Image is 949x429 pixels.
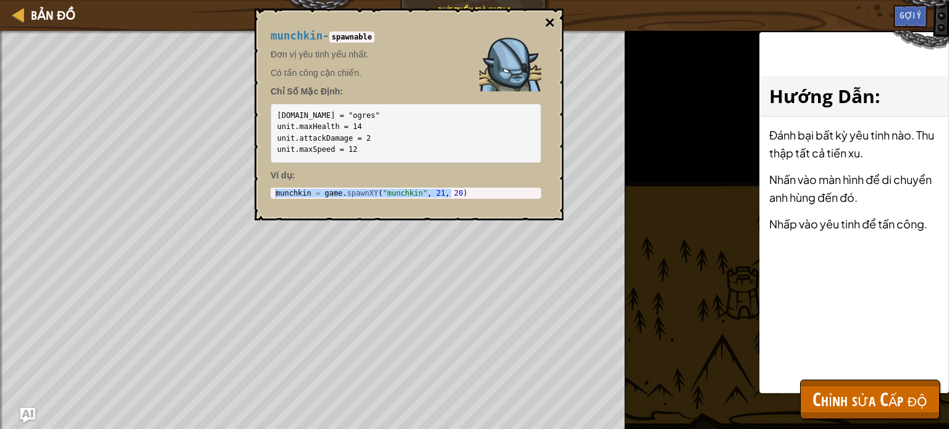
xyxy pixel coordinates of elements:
p: Đánh bại bất kỳ yêu tinh nào. Thu thập tất cả tiền xu. [769,126,939,162]
p: Có tấn công cận chiến. [271,67,541,79]
code: [DOMAIN_NAME] = "ogres" unit.maxHealth = 14 unit.attackDamage = 2 unit.maxSpeed = 12 [277,111,380,154]
button: Chỉnh sửa Cấp độ [800,380,940,419]
h3: : [769,82,939,110]
span: Ví dụ [271,170,292,180]
span: Hướng Dẫn [769,83,875,109]
p: Đơn vị yêu tinh yếu nhất. [271,48,541,60]
span: Chỉnh sửa Cấp độ [812,386,927,412]
p: Nhấp vào yêu tinh để tấn công. [769,215,939,233]
h4: - [271,30,541,42]
a: Bản đồ [25,7,75,23]
span: Bản đồ [31,7,75,23]
button: Ask AI [20,408,35,423]
strong: : [271,170,295,180]
button: × [545,14,555,31]
p: Nhấn vào màn hình để di chuyển anh hùng đến đó. [769,170,939,206]
img: Ogre Munchkin M [479,30,541,91]
span: Gợi ý [900,9,921,21]
code: spawnable [329,31,374,43]
span: munchkin [271,30,323,42]
strong: Chỉ Số Mặc Định: [271,86,343,96]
